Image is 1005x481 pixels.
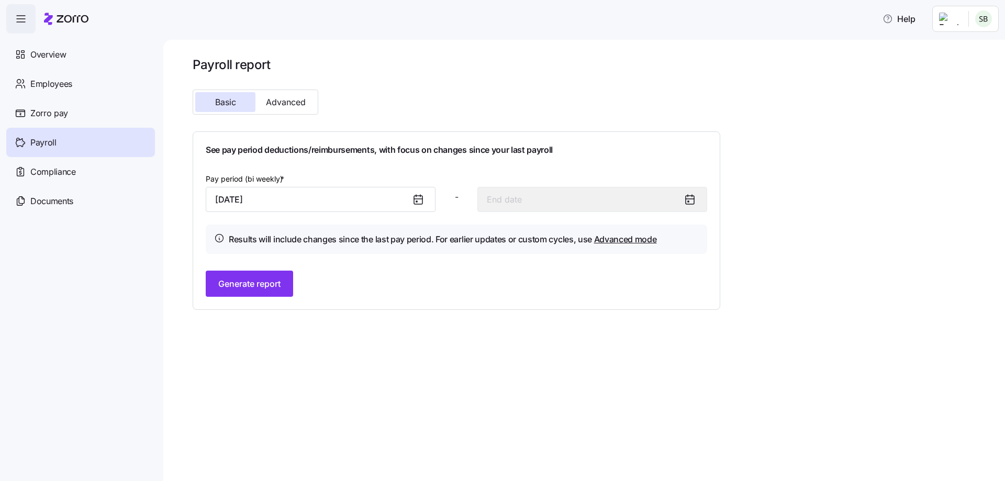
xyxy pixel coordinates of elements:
span: Zorro pay [30,107,68,120]
a: Employees [6,69,155,98]
h4: Results will include changes since the last pay period. For earlier updates or custom cycles, use [229,233,657,246]
a: Zorro pay [6,98,155,128]
span: Payroll [30,136,57,149]
span: Documents [30,195,73,208]
span: Compliance [30,165,76,178]
span: Basic [215,98,236,106]
input: End date [477,187,707,212]
span: - [455,191,459,204]
a: Payroll [6,128,155,157]
label: Pay period (bi weekly) [206,173,286,185]
a: Advanced mode [594,234,657,244]
h1: Payroll report [193,57,720,73]
img: c0a881579048e91e3eeafc336833c0e2 [975,10,992,27]
img: Employer logo [939,13,960,25]
span: Help [883,13,915,25]
span: Advanced [266,98,306,106]
a: Compliance [6,157,155,186]
a: Overview [6,40,155,69]
h1: See pay period deductions/reimbursements, with focus on changes since your last payroll [206,144,707,155]
span: Overview [30,48,66,61]
input: Start date [206,187,435,212]
button: Help [874,8,924,29]
span: Employees [30,77,72,91]
a: Documents [6,186,155,216]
